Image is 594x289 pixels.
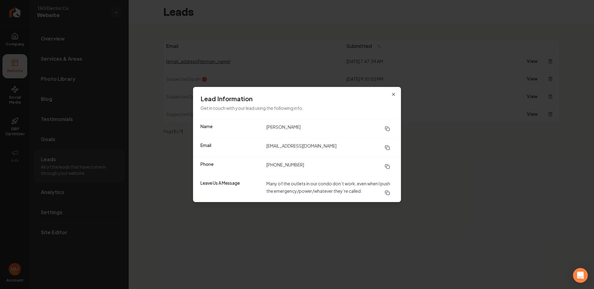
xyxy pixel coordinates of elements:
[200,142,261,153] dt: Email
[200,104,394,112] p: Get in touch with your lead using the following info.
[266,180,394,198] dd: Many of the outlets in our condo don’t work, even when I push the emergency/power/whatever they’r...
[200,94,394,103] h3: Lead Information
[200,161,261,172] dt: Phone
[266,123,394,134] dd: [PERSON_NAME]
[266,142,394,153] dd: [EMAIL_ADDRESS][DOMAIN_NAME]
[266,161,394,172] dd: [PHONE_NUMBER]
[200,180,261,198] dt: Leave Us A Message
[200,123,261,134] dt: Name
